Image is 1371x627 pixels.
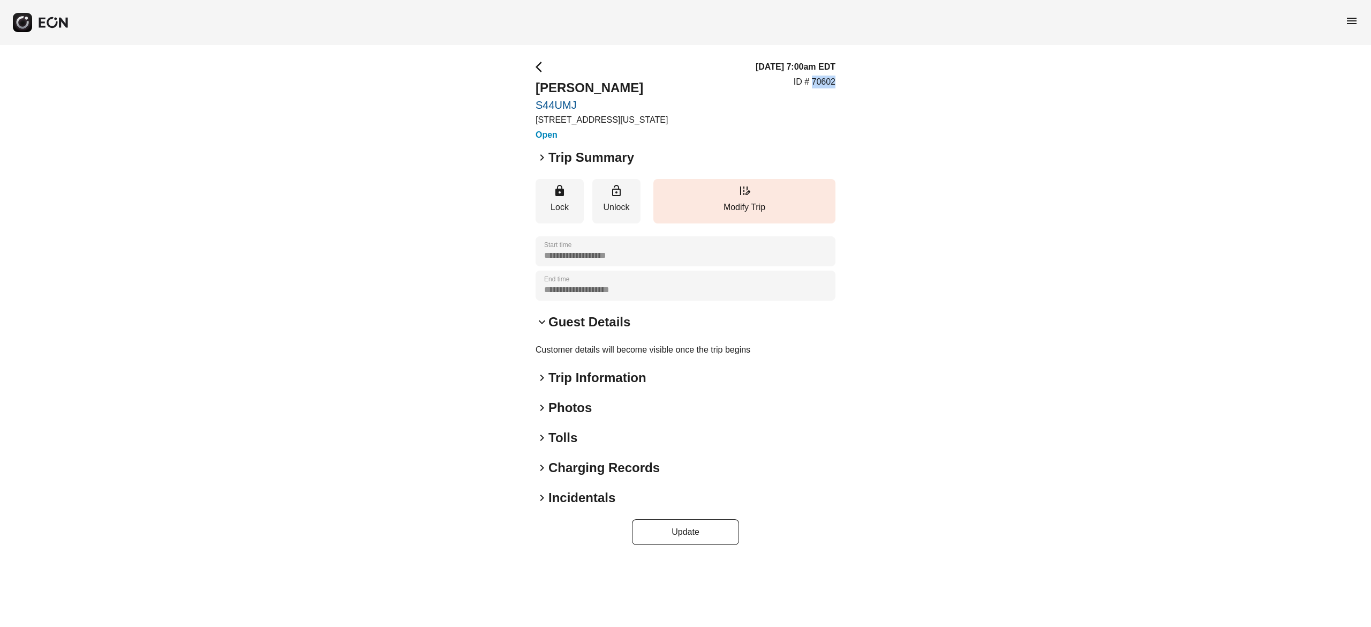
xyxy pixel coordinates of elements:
h2: Tolls [548,429,577,446]
span: arrow_back_ios [536,61,548,73]
h2: Guest Details [548,313,630,331]
span: keyboard_arrow_right [536,431,548,444]
span: keyboard_arrow_right [536,491,548,504]
p: Unlock [598,201,635,214]
span: keyboard_arrow_right [536,371,548,384]
span: keyboard_arrow_down [536,316,548,329]
span: keyboard_arrow_right [536,151,548,164]
p: ID # 70602 [794,76,835,88]
h2: [PERSON_NAME] [536,79,668,96]
button: Unlock [592,179,641,223]
h2: Photos [548,399,592,416]
span: edit_road [738,184,751,197]
span: keyboard_arrow_right [536,401,548,414]
h2: Trip Summary [548,149,634,166]
span: lock_open [610,184,623,197]
a: S44UMJ [536,99,668,111]
h2: Incidentals [548,489,615,506]
h2: Charging Records [548,459,660,476]
h3: Open [536,129,668,141]
span: keyboard_arrow_right [536,461,548,474]
p: Lock [541,201,578,214]
button: Lock [536,179,584,223]
p: [STREET_ADDRESS][US_STATE] [536,114,668,126]
button: Update [632,519,739,545]
p: Modify Trip [659,201,830,214]
h2: Trip Information [548,369,646,386]
button: Modify Trip [653,179,835,223]
span: menu [1345,14,1358,27]
span: lock [553,184,566,197]
p: Customer details will become visible once the trip begins [536,344,835,356]
h3: [DATE] 7:00am EDT [756,61,835,73]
